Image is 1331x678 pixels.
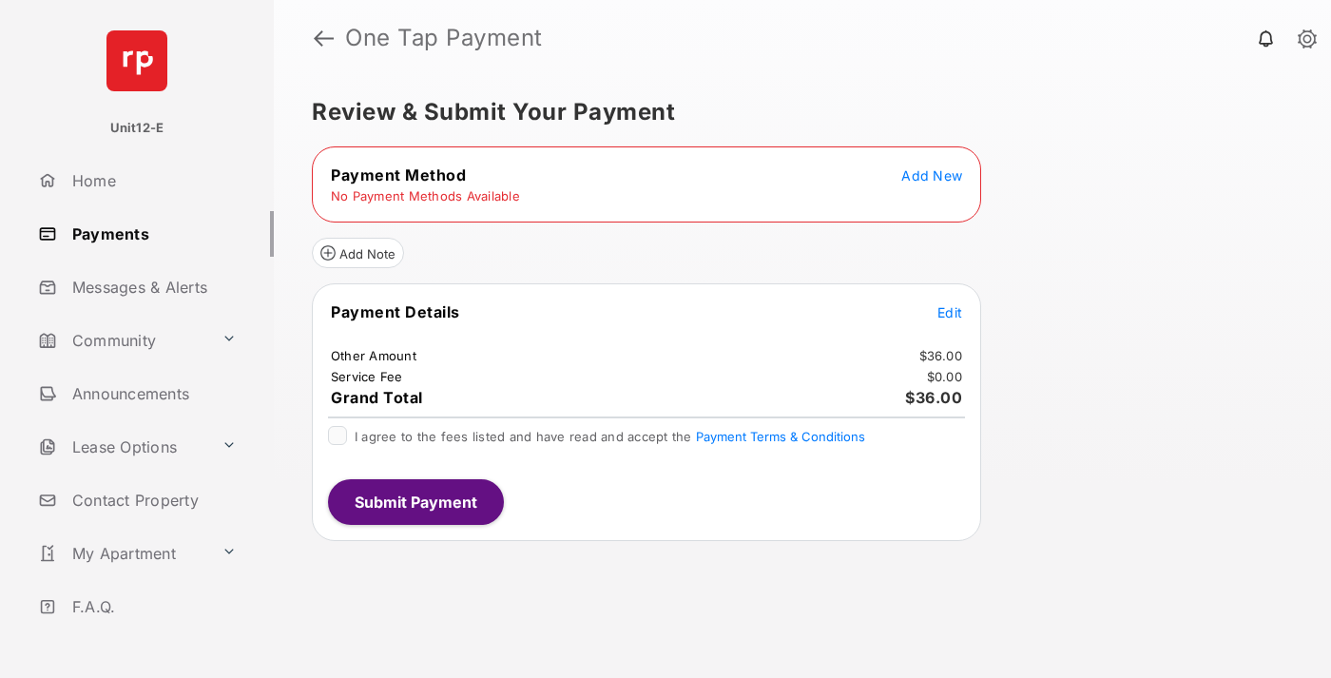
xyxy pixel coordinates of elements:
[30,477,274,523] a: Contact Property
[331,165,466,184] span: Payment Method
[30,264,274,310] a: Messages & Alerts
[918,347,964,364] td: $36.00
[937,302,962,321] button: Edit
[330,187,521,204] td: No Payment Methods Available
[30,531,214,576] a: My Apartment
[696,429,865,444] button: I agree to the fees listed and have read and accept the
[312,101,1278,124] h5: Review & Submit Your Payment
[926,368,963,385] td: $0.00
[355,429,865,444] span: I agree to the fees listed and have read and accept the
[30,158,274,203] a: Home
[30,584,274,630] a: F.A.Q.
[30,211,274,257] a: Payments
[328,479,504,525] button: Submit Payment
[110,119,164,138] p: Unit12-E
[937,304,962,320] span: Edit
[30,371,274,416] a: Announcements
[330,347,417,364] td: Other Amount
[901,165,962,184] button: Add New
[345,27,543,49] strong: One Tap Payment
[905,388,962,407] span: $36.00
[30,318,214,363] a: Community
[331,388,423,407] span: Grand Total
[312,238,404,268] button: Add Note
[30,424,214,470] a: Lease Options
[901,167,962,184] span: Add New
[106,30,167,91] img: svg+xml;base64,PHN2ZyB4bWxucz0iaHR0cDovL3d3dy53My5vcmcvMjAwMC9zdmciIHdpZHRoPSI2NCIgaGVpZ2h0PSI2NC...
[331,302,460,321] span: Payment Details
[330,368,404,385] td: Service Fee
